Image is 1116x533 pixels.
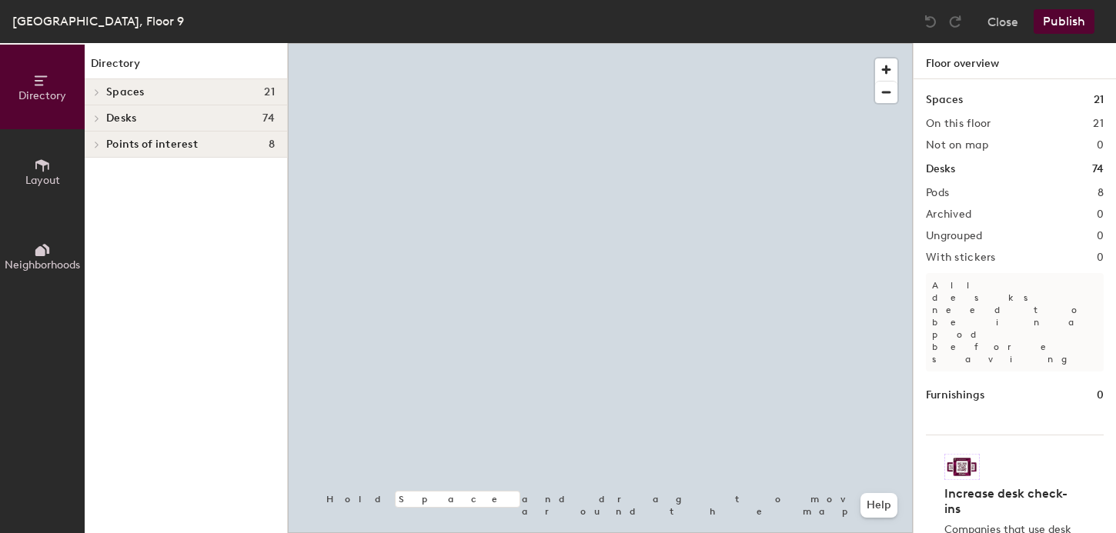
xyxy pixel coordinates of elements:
[1098,187,1104,199] h2: 8
[926,187,949,199] h2: Pods
[1097,252,1104,264] h2: 0
[926,118,991,130] h2: On this floor
[106,112,136,125] span: Desks
[264,86,275,98] span: 21
[5,258,80,271] span: Neighborhoods
[1034,9,1094,34] button: Publish
[926,273,1104,371] p: All desks need to be in a pod before saving
[926,92,963,108] h1: Spaces
[85,55,287,79] h1: Directory
[1097,230,1104,242] h2: 0
[1092,161,1104,178] h1: 74
[1097,387,1104,404] h1: 0
[1097,139,1104,152] h2: 0
[1094,92,1104,108] h1: 21
[944,454,980,480] img: Sticker logo
[1097,208,1104,221] h2: 0
[926,139,988,152] h2: Not on map
[12,12,184,31] div: [GEOGRAPHIC_DATA], Floor 9
[944,486,1076,517] h4: Increase desk check-ins
[25,174,60,187] span: Layout
[947,14,963,29] img: Redo
[926,387,984,404] h1: Furnishings
[1093,118,1104,130] h2: 21
[923,14,938,29] img: Undo
[926,252,996,264] h2: With stickers
[926,230,983,242] h2: Ungrouped
[914,43,1116,79] h1: Floor overview
[269,138,275,151] span: 8
[106,86,145,98] span: Spaces
[987,9,1018,34] button: Close
[926,161,955,178] h1: Desks
[18,89,66,102] span: Directory
[106,138,198,151] span: Points of interest
[860,493,897,518] button: Help
[262,112,275,125] span: 74
[926,208,971,221] h2: Archived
